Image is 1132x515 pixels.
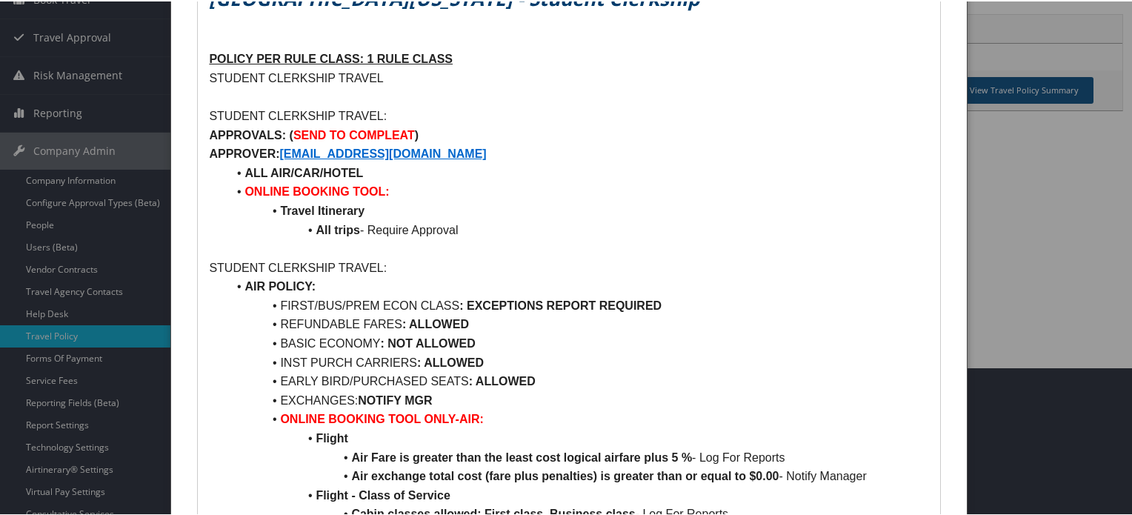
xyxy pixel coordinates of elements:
li: - Require Approval [227,219,928,239]
li: - Notify Manager [227,465,928,485]
li: INST PURCH CARRIERS [227,352,928,371]
strong: Flight [316,431,348,443]
strong: All trips [316,222,360,235]
strong: : EXCEPTIONS REPORT REQUIRED [459,298,662,310]
strong: ONLINE BOOKING TOOL: [244,184,389,196]
li: REFUNDABLE FARES [227,313,928,333]
strong: APPROVER: [209,146,279,159]
strong: : ALLOWED [402,316,469,329]
p: STUDENT CLERKSHIP TRAVEL: [209,257,928,276]
strong: ONLINE BOOKING TOOL ONLY-AIR: [280,411,483,424]
li: EARLY BIRD/PURCHASED SEATS [227,371,928,390]
strong: : ALLOWED [469,373,536,386]
p: STUDENT CLERKSHIP TRAVEL: [209,105,928,124]
li: BASIC ECONOMY [227,333,928,352]
li: FIRST/BUS/PREM ECON CLASS [227,295,928,314]
strong: Air exchange total cost (fare plus penalties) is greater than or equal to $0.00 [351,468,779,481]
strong: Air Fare is greater than the least cost logical airfare plus 5 % [351,450,692,462]
strong: SEND TO COMPLEAT [293,127,415,140]
li: - Log For Reports [227,447,928,466]
u: POLICY PER RULE CLASS: 1 RULE CLASS [209,51,453,64]
strong: : ALLOWED [417,355,484,368]
strong: AIR POLICY: [244,279,316,291]
strong: APPROVALS: ( [209,127,293,140]
strong: ) [415,127,419,140]
p: STUDENT CLERKSHIP TRAVEL [209,67,928,87]
strong: : NOT ALLOWED [381,336,476,348]
strong: ALL AIR/CAR/HOTEL [244,165,363,178]
a: [EMAIL_ADDRESS][DOMAIN_NAME] [280,146,487,159]
li: EXCHANGES: [227,390,928,409]
strong: Travel Itinerary [280,203,364,216]
strong: NOTIFY MGR [358,393,432,405]
strong: Flight - Class of Service [316,488,450,500]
